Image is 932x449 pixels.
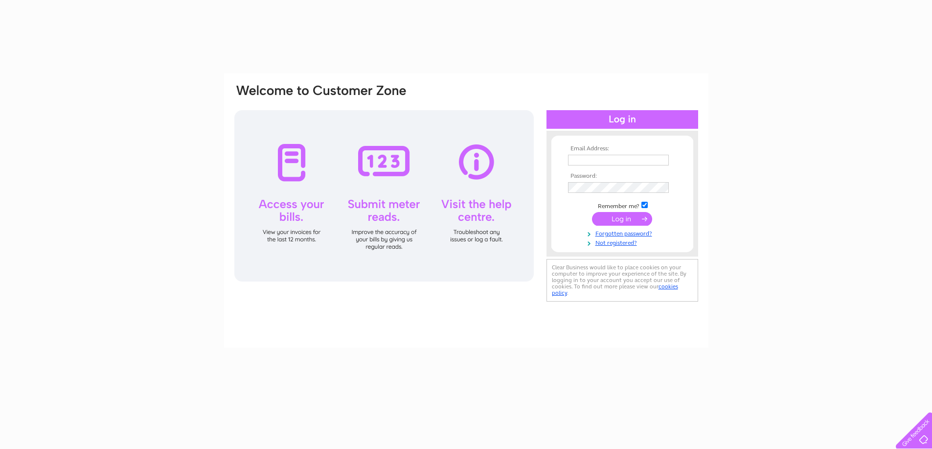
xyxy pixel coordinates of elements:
[568,228,679,237] a: Forgotten password?
[566,145,679,152] th: Email Address:
[568,237,679,247] a: Not registered?
[552,283,678,296] a: cookies policy
[592,212,652,226] input: Submit
[566,173,679,180] th: Password:
[566,200,679,210] td: Remember me?
[546,259,698,302] div: Clear Business would like to place cookies on your computer to improve your experience of the sit...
